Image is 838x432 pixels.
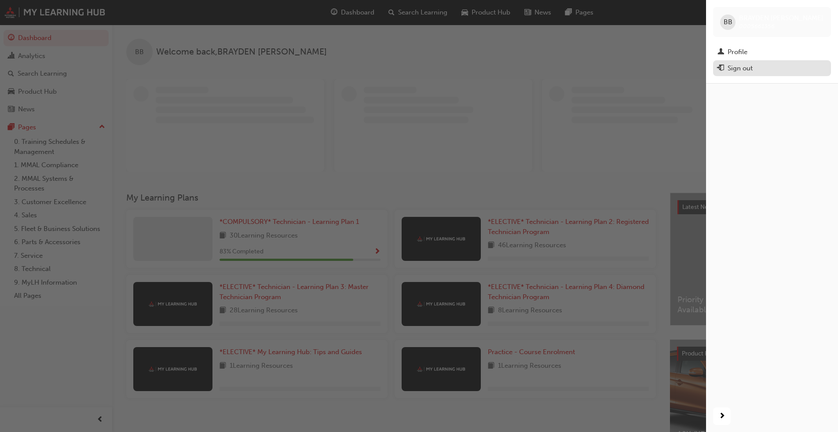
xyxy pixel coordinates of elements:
[724,17,732,27] span: BB
[717,65,724,73] span: exit-icon
[713,44,831,60] a: Profile
[728,63,753,73] div: Sign out
[728,47,747,57] div: Profile
[739,14,823,22] span: BRAYDEN [PERSON_NAME]
[739,22,775,30] span: 0005661356
[719,411,725,422] span: next-icon
[717,48,724,56] span: man-icon
[713,60,831,77] button: Sign out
